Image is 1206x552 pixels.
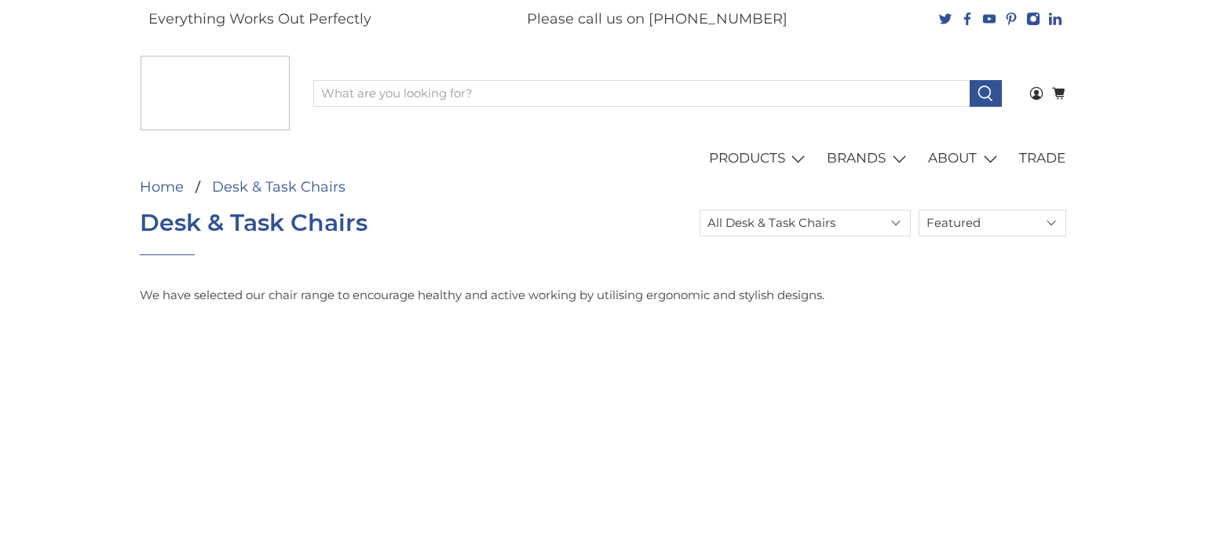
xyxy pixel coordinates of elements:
[140,180,501,194] nav: breadcrumbs
[140,180,184,194] a: Home
[1010,137,1075,181] a: TRADE
[919,137,1010,181] a: ABOUT
[140,210,367,236] h1: Desk & Task Chairs
[313,80,970,107] input: What are you looking for?
[527,9,788,30] p: Please call us on [PHONE_NUMBER]
[132,137,1074,181] nav: main navigation
[212,180,345,194] a: Desk & Task Chairs
[700,137,818,181] a: PRODUCTS
[148,9,371,30] p: Everything Works Out Perfectly
[818,137,919,181] a: BRANDS
[140,287,1066,305] p: We have selected our chair range to encourage healthy and active working by utilising ergonomic a...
